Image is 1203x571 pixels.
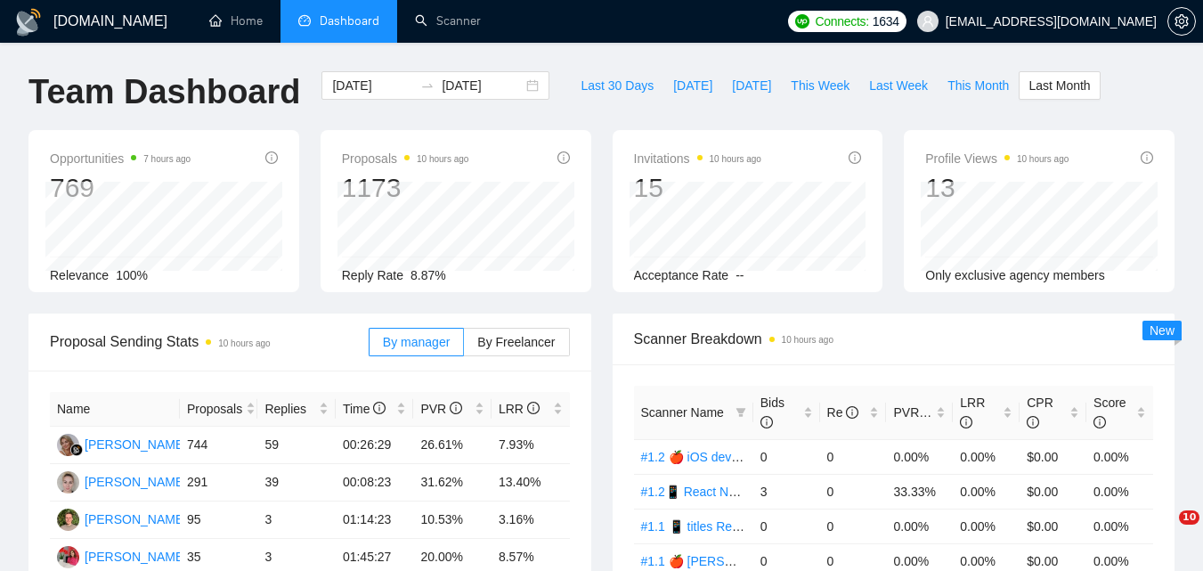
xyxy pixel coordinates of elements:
[736,407,746,418] span: filter
[57,546,79,568] img: OT
[581,76,654,95] span: Last 30 Days
[815,12,868,31] span: Connects:
[663,71,722,100] button: [DATE]
[960,396,985,429] span: LRR
[1086,474,1153,509] td: 0.00%
[265,151,278,164] span: info-circle
[571,71,663,100] button: Last 30 Days
[417,154,468,164] time: 10 hours ago
[14,8,43,37] img: logo
[342,148,469,169] span: Proposals
[1017,154,1069,164] time: 10 hours ago
[795,14,809,29] img: upwork-logo.png
[722,71,781,100] button: [DATE]
[922,15,934,28] span: user
[893,405,935,420] span: PVR
[420,402,462,416] span: PVR
[336,427,414,464] td: 00:26:29
[1167,14,1196,29] a: setting
[477,335,555,349] span: By Freelancer
[298,14,311,27] span: dashboard
[886,509,953,543] td: 0.00%
[925,171,1069,205] div: 13
[492,502,570,539] td: 3.16%
[415,13,481,29] a: searchScanner
[791,76,849,95] span: This Week
[499,402,540,416] span: LRR
[57,549,187,563] a: OT[PERSON_NAME]
[820,439,887,474] td: 0
[180,502,258,539] td: 95
[85,547,187,567] div: [PERSON_NAME]
[736,268,744,282] span: --
[57,471,79,494] img: TK
[925,148,1069,169] span: Profile Views
[641,519,862,534] a: #1.1 📱 titles React Native Evhen (Tam)
[264,399,315,419] span: Replies
[116,268,148,282] span: 100%
[527,402,540,414] span: info-circle
[782,335,833,345] time: 10 hours ago
[869,76,928,95] span: Last Week
[732,399,750,426] span: filter
[373,402,386,414] span: info-circle
[859,71,938,100] button: Last Week
[450,402,462,414] span: info-circle
[70,444,83,456] img: gigradar-bm.png
[336,502,414,539] td: 01:14:23
[257,502,336,539] td: 3
[753,509,820,543] td: 0
[28,71,300,113] h1: Team Dashboard
[50,330,369,353] span: Proposal Sending Stats
[85,435,187,454] div: [PERSON_NAME]
[413,427,492,464] td: 26.61%
[710,154,761,164] time: 10 hours ago
[57,436,187,451] a: MC[PERSON_NAME]
[320,13,379,29] span: Dashboard
[343,402,386,416] span: Time
[257,464,336,502] td: 39
[1142,510,1185,553] iframe: Intercom live chat
[925,268,1105,282] span: Only exclusive agency members
[1093,416,1106,428] span: info-circle
[1020,439,1086,474] td: $0.00
[383,335,450,349] span: By manager
[187,399,242,419] span: Proposals
[257,392,336,427] th: Replies
[332,76,413,95] input: Start date
[641,405,724,420] span: Scanner Name
[634,328,1154,350] span: Scanner Breakdown
[634,268,729,282] span: Acceptance Rate
[50,148,191,169] span: Opportunities
[1167,7,1196,36] button: setting
[886,474,953,509] td: 33.33%
[641,450,1036,464] a: #1.2 🍎 iOS developer [PERSON_NAME] (Tam) 07/03 Profile Changed
[953,509,1020,543] td: 0.00%
[953,439,1020,474] td: 0.00%
[143,154,191,164] time: 7 hours ago
[218,339,270,348] time: 10 hours ago
[827,405,859,420] span: Re
[420,78,435,93] span: swap-right
[1020,474,1086,509] td: $0.00
[57,434,79,456] img: MC
[85,510,187,529] div: [PERSON_NAME]
[781,71,859,100] button: This Week
[760,416,773,428] span: info-circle
[50,171,191,205] div: 769
[342,171,469,205] div: 1173
[947,76,1009,95] span: This Month
[180,427,258,464] td: 744
[557,151,570,164] span: info-circle
[820,509,887,543] td: 0
[180,392,258,427] th: Proposals
[1019,71,1100,100] button: Last Month
[1020,509,1086,543] td: $0.00
[57,474,187,488] a: TK[PERSON_NAME]
[442,76,523,95] input: End date
[1086,509,1153,543] td: 0.00%
[1141,151,1153,164] span: info-circle
[820,474,887,509] td: 0
[336,464,414,502] td: 00:08:23
[209,13,263,29] a: homeHome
